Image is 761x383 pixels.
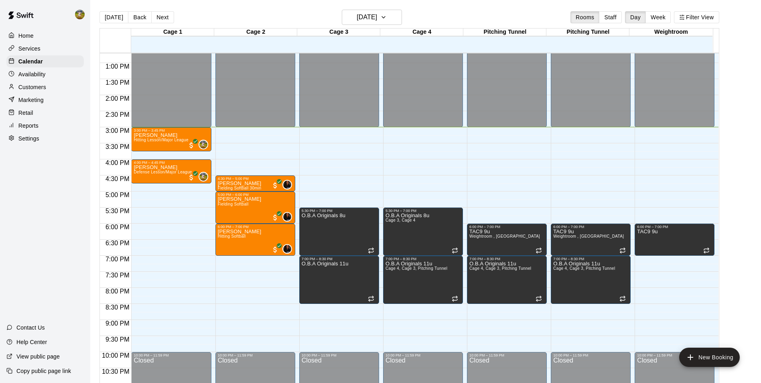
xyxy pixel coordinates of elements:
[218,193,293,197] div: 5:00 PM – 6:00 PM
[599,11,622,23] button: Staff
[386,353,461,357] div: 10:00 PM – 11:59 PM
[551,256,631,304] div: 7:00 PM – 8:30 PM: O.B.A Originals 11u
[679,348,740,367] button: add
[134,353,209,357] div: 10:00 PM – 11:59 PM
[469,353,544,357] div: 10:00 PM – 11:59 PM
[619,295,626,302] span: Recurring event
[16,338,47,346] p: Help Center
[386,209,461,213] div: 5:30 PM – 7:00 PM
[302,257,377,261] div: 7:00 PM – 8:30 PM
[134,161,209,165] div: 4:00 PM – 4:45 PM
[202,140,208,149] span: Jhonny Montoya
[18,45,41,53] p: Services
[619,247,626,254] span: Recurring event
[380,29,463,36] div: Cage 4
[283,213,291,221] img: Kylie Hernandez
[218,353,293,357] div: 10:00 PM – 11:59 PM
[103,208,132,214] span: 5:30 PM
[131,127,211,151] div: 3:00 PM – 3:45 PM: Hitting Lesson/Major League
[282,212,292,222] div: Kylie Hernandez
[16,352,60,361] p: View public page
[128,11,152,23] button: Back
[103,111,132,118] span: 2:30 PM
[452,247,458,254] span: Recurring event
[73,6,90,22] div: Jhonny Montoya
[103,175,132,182] span: 4:30 PM
[386,218,416,222] span: Cage 3, Cage 4
[553,353,628,357] div: 10:00 PM – 11:59 PM
[187,141,195,149] span: All customers have paid
[283,181,291,189] img: Kylie Hernandez
[6,94,84,106] a: Marketing
[103,63,132,70] span: 1:00 PM
[103,79,132,86] span: 1:30 PM
[199,141,207,149] img: Jhonny Montoya
[215,191,295,224] div: 5:00 PM – 6:00 PM: Briella Burchell
[469,266,531,271] span: Cage 4, Cage 3, Pitching Tunnel
[6,43,84,55] a: Services
[214,29,297,36] div: Cage 2
[469,257,544,261] div: 7:00 PM – 8:30 PM
[100,352,131,359] span: 10:00 PM
[16,367,71,375] p: Copy public page link
[16,324,45,332] p: Contact Us
[282,244,292,254] div: Kylie Hernandez
[99,11,128,23] button: [DATE]
[199,140,208,149] div: Jhonny Montoya
[551,224,631,256] div: 6:00 PM – 7:00 PM: TAC9 9u
[134,128,209,132] div: 3:00 PM – 3:45 PM
[386,266,447,271] span: Cage 4, Cage 3, Pitching Tunnel
[103,191,132,198] span: 5:00 PM
[103,272,132,279] span: 7:30 PM
[383,208,463,256] div: 5:30 PM – 7:00 PM: O.B.A Originals 8u
[637,353,712,357] div: 10:00 PM – 11:59 PM
[570,11,599,23] button: Rooms
[103,224,132,230] span: 6:00 PM
[286,212,292,222] span: Kylie Hernandez
[674,11,719,23] button: Filter View
[452,295,458,302] span: Recurring event
[103,304,132,311] span: 8:30 PM
[6,30,84,42] a: Home
[546,29,629,36] div: Pitching Tunnel
[467,224,547,256] div: 6:00 PM – 7:00 PM: TAC9 9u
[297,29,380,36] div: Cage 3
[131,159,211,183] div: 4:00 PM – 4:45 PM: Henry Cargill
[103,288,132,295] span: 8:00 PM
[6,132,84,145] a: Settings
[18,134,39,143] p: Settings
[302,353,377,357] div: 10:00 PM – 11:59 PM
[299,208,379,256] div: 5:30 PM – 7:00 PM: O.B.A Originals 8u
[151,11,174,23] button: Next
[383,256,463,304] div: 7:00 PM – 8:30 PM: O.B.A Originals 11u
[469,225,544,229] div: 6:00 PM – 7:00 PM
[271,214,279,222] span: All customers have paid
[134,138,188,142] span: Hitting Lesson/Major League
[6,68,84,80] a: Availability
[218,177,293,181] div: 4:30 PM – 5:00 PM
[629,29,712,36] div: Weightroom
[645,11,671,23] button: Week
[635,224,714,256] div: 6:00 PM – 7:00 PM: TAC9 9u
[187,173,195,181] span: All customers have paid
[299,256,379,304] div: 7:00 PM – 8:30 PM: O.B.A Originals 11u
[463,29,546,36] div: Pitching Tunnel
[6,55,84,67] a: Calendar
[18,70,46,78] p: Availability
[6,81,84,93] a: Customers
[368,295,374,302] span: Recurring event
[553,266,615,271] span: Cage 4, Cage 3, Pitching Tunnel
[342,10,402,25] button: [DATE]
[469,234,540,238] span: Weightroom , [GEOGRAPHIC_DATA]
[703,247,710,254] span: Recurring event
[103,95,132,102] span: 2:00 PM
[218,225,293,229] div: 6:00 PM – 7:00 PM
[536,247,542,254] span: Recurring event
